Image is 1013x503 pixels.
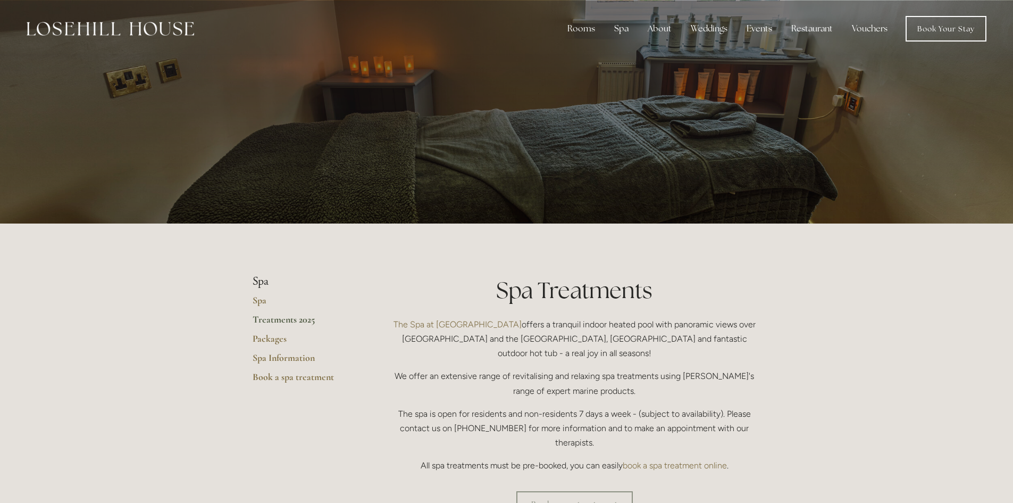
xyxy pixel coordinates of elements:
[388,317,761,361] p: offers a tranquil indoor heated pool with panoramic views over [GEOGRAPHIC_DATA] and the [GEOGRAP...
[623,460,727,471] a: book a spa treatment online
[906,16,986,42] a: Book Your Stay
[639,18,680,39] div: About
[843,18,896,39] a: Vouchers
[27,22,194,36] img: Losehill House
[253,314,354,333] a: Treatments 2025
[253,275,354,288] li: Spa
[738,18,781,39] div: Events
[253,333,354,352] a: Packages
[394,319,522,329] a: The Spa at [GEOGRAPHIC_DATA]
[606,18,637,39] div: Spa
[559,18,604,39] div: Rooms
[388,458,761,473] p: All spa treatments must be pre-booked, you can easily .
[783,18,841,39] div: Restaurant
[388,369,761,398] p: We offer an extensive range of revitalising and relaxing spa treatments using [PERSON_NAME]'s ran...
[682,18,736,39] div: Weddings
[388,407,761,450] p: The spa is open for residents and non-residents 7 days a week - (subject to availability). Please...
[253,352,354,371] a: Spa Information
[253,294,354,314] a: Spa
[388,275,761,306] h1: Spa Treatments
[253,371,354,390] a: Book a spa treatment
